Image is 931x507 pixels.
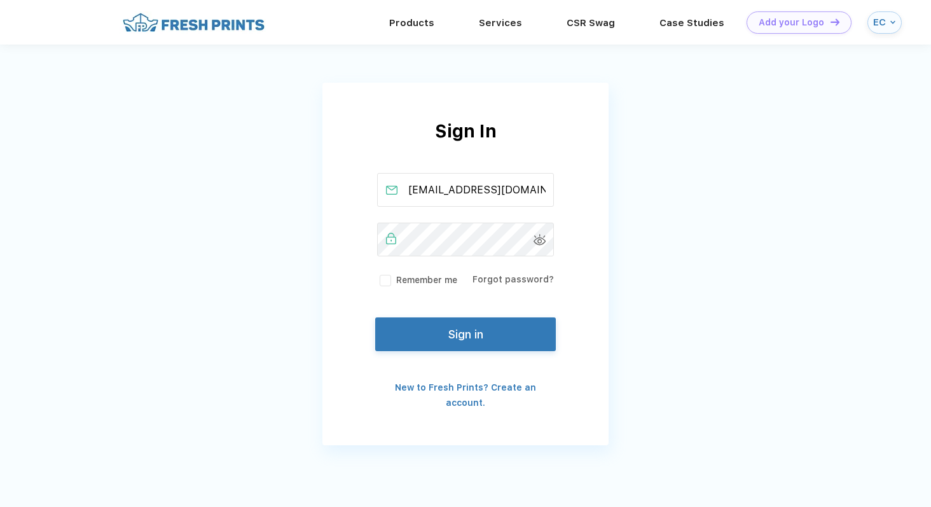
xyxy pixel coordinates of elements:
[322,118,609,173] div: Sign In
[395,382,536,408] a: New to Fresh Prints? Create an account.
[119,11,268,34] img: fo%20logo%202.webp
[377,274,457,287] label: Remember me
[386,233,396,244] img: password_active.svg
[377,173,555,207] input: Email
[472,274,554,284] a: Forgot password?
[759,17,824,28] div: Add your Logo
[375,317,556,351] button: Sign in
[890,20,895,25] img: arrow_down_blue.svg
[831,18,839,25] img: DT
[386,186,397,195] img: email_active.svg
[873,17,887,28] div: EC
[389,17,434,29] a: Products
[534,234,546,246] img: show_password.svg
